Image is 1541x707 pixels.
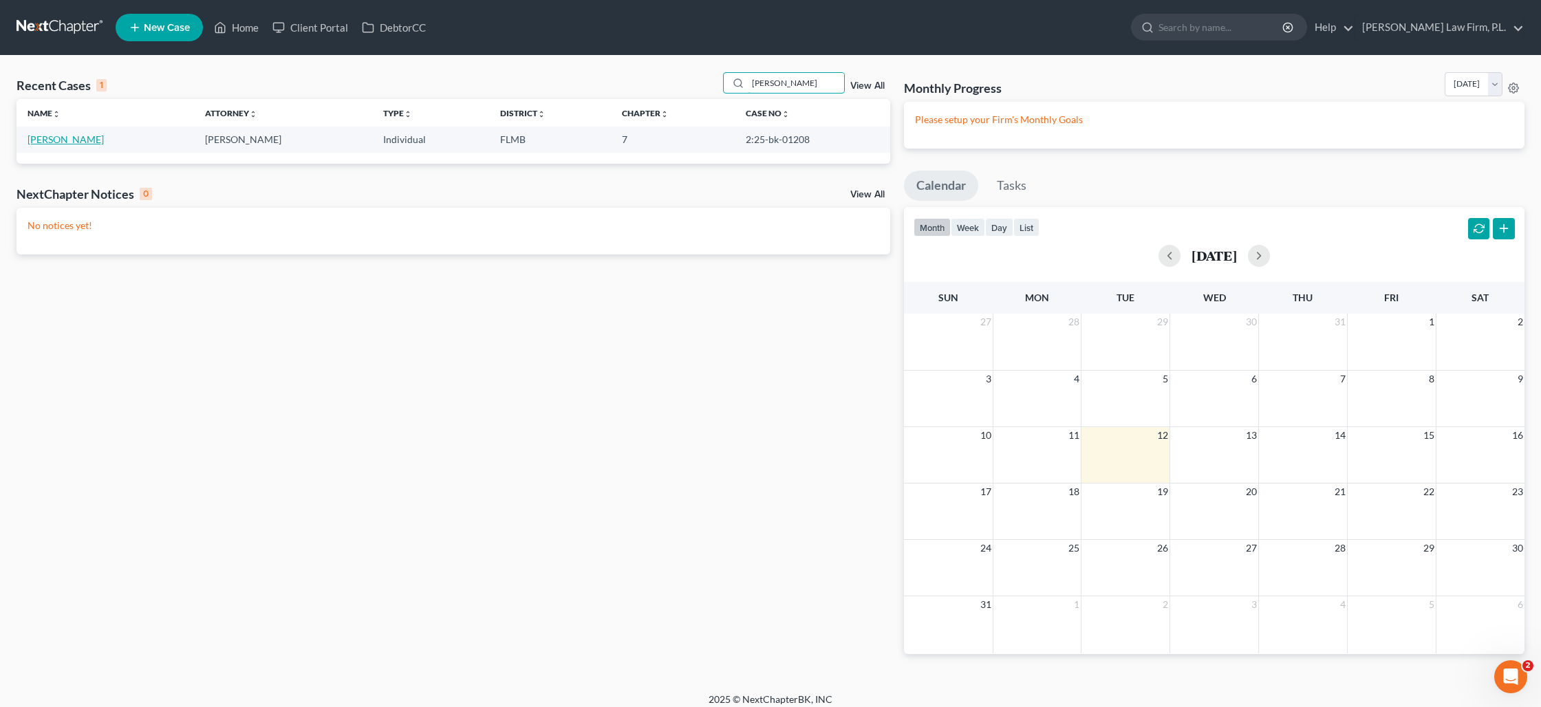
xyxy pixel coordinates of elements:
[1293,292,1313,303] span: Thu
[938,292,958,303] span: Sun
[735,127,890,152] td: 2:25-bk-01208
[1117,292,1134,303] span: Tue
[1156,483,1170,500] span: 19
[1203,292,1226,303] span: Wed
[979,427,993,444] span: 10
[1516,371,1524,387] span: 9
[850,190,885,199] a: View All
[1422,427,1436,444] span: 15
[1422,483,1436,500] span: 22
[746,108,790,118] a: Case Nounfold_more
[915,113,1513,127] p: Please setup your Firm's Monthly Goals
[1067,483,1081,500] span: 18
[1339,596,1347,613] span: 4
[1013,218,1039,237] button: list
[984,371,993,387] span: 3
[1250,596,1258,613] span: 3
[140,188,152,200] div: 0
[500,108,546,118] a: Districtunfold_more
[904,80,1002,96] h3: Monthly Progress
[372,127,489,152] td: Individual
[28,108,61,118] a: Nameunfold_more
[1161,596,1170,613] span: 2
[1308,15,1354,40] a: Help
[979,596,993,613] span: 31
[1244,540,1258,556] span: 27
[1511,540,1524,556] span: 30
[984,171,1039,201] a: Tasks
[1384,292,1399,303] span: Fri
[144,23,190,33] span: New Case
[266,15,355,40] a: Client Portal
[205,108,257,118] a: Attorneyunfold_more
[404,110,412,118] i: unfold_more
[1511,483,1524,500] span: 23
[489,127,611,152] td: FLMB
[1073,596,1081,613] span: 1
[207,15,266,40] a: Home
[1067,540,1081,556] span: 25
[1516,314,1524,330] span: 2
[1516,596,1524,613] span: 6
[28,133,104,145] a: [PERSON_NAME]
[1161,371,1170,387] span: 5
[1156,540,1170,556] span: 26
[249,110,257,118] i: unfold_more
[96,79,107,91] div: 1
[904,171,978,201] a: Calendar
[1067,427,1081,444] span: 11
[1427,314,1436,330] span: 1
[1025,292,1049,303] span: Mon
[979,540,993,556] span: 24
[1333,483,1347,500] span: 21
[1156,314,1170,330] span: 29
[194,127,371,152] td: [PERSON_NAME]
[17,186,152,202] div: NextChapter Notices
[17,77,107,94] div: Recent Cases
[1156,427,1170,444] span: 12
[537,110,546,118] i: unfold_more
[1522,660,1533,671] span: 2
[1244,483,1258,500] span: 20
[914,218,951,237] button: month
[660,110,669,118] i: unfold_more
[1472,292,1489,303] span: Sat
[1073,371,1081,387] span: 4
[979,483,993,500] span: 17
[850,81,885,91] a: View All
[1511,427,1524,444] span: 16
[1333,427,1347,444] span: 14
[1192,248,1237,263] h2: [DATE]
[52,110,61,118] i: unfold_more
[1494,660,1527,693] iframe: Intercom live chat
[1244,427,1258,444] span: 13
[951,218,985,237] button: week
[611,127,735,152] td: 7
[1355,15,1524,40] a: [PERSON_NAME] Law Firm, P.L.
[1250,371,1258,387] span: 6
[1244,314,1258,330] span: 30
[1159,14,1284,40] input: Search by name...
[1427,371,1436,387] span: 8
[355,15,433,40] a: DebtorCC
[1339,371,1347,387] span: 7
[1333,540,1347,556] span: 28
[28,219,879,232] p: No notices yet!
[1427,596,1436,613] span: 5
[985,218,1013,237] button: day
[1067,314,1081,330] span: 28
[622,108,669,118] a: Chapterunfold_more
[979,314,993,330] span: 27
[748,73,844,93] input: Search by name...
[383,108,412,118] a: Typeunfold_more
[1422,540,1436,556] span: 29
[782,110,790,118] i: unfold_more
[1333,314,1347,330] span: 31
